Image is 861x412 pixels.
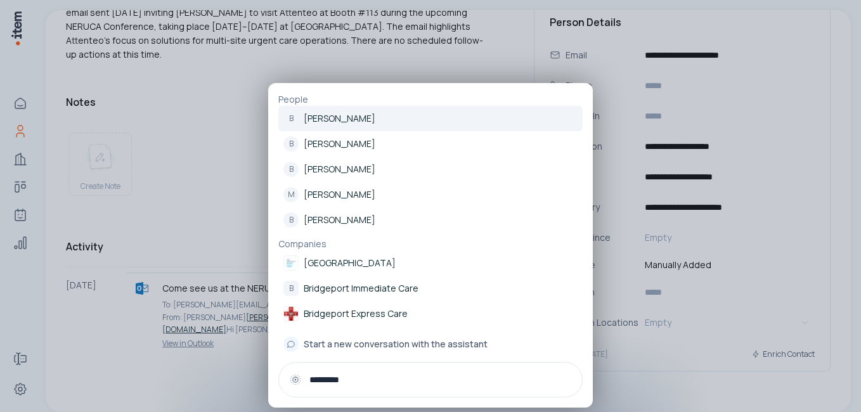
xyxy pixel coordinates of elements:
button: Start a new conversation with the assistant [278,332,583,357]
p: Companies [278,238,583,250]
p: [PERSON_NAME] [304,138,375,150]
div: B [283,212,299,228]
a: B[PERSON_NAME] [278,207,583,233]
div: B [283,162,299,177]
img: Bridgeport Hospital [283,255,299,271]
a: B[PERSON_NAME] [278,106,583,131]
p: [PERSON_NAME] [304,188,375,201]
a: B[PERSON_NAME] [278,157,583,182]
p: People [278,93,583,106]
div: PeopleB[PERSON_NAME]B[PERSON_NAME]B[PERSON_NAME]M[PERSON_NAME]B[PERSON_NAME]CompaniesBridgeport H... [268,83,593,408]
div: B [283,136,299,151]
p: Bridgeport Express Care [304,307,408,320]
p: [GEOGRAPHIC_DATA] [304,257,396,269]
div: B [283,111,299,126]
a: [GEOGRAPHIC_DATA] [278,250,583,276]
p: [PERSON_NAME] [304,112,375,125]
div: M [283,187,299,202]
p: [PERSON_NAME] [304,214,375,226]
p: [PERSON_NAME] [304,163,375,176]
a: M[PERSON_NAME] [278,182,583,207]
a: Bridgeport Express Care [278,301,583,326]
span: Start a new conversation with the assistant [304,338,488,351]
a: BBridgeport Immediate Care [278,276,583,301]
p: Bridgeport Immediate Care [304,282,418,295]
div: B [283,281,299,296]
a: B[PERSON_NAME] [278,131,583,157]
img: Bridgeport Express Care [283,306,299,321]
